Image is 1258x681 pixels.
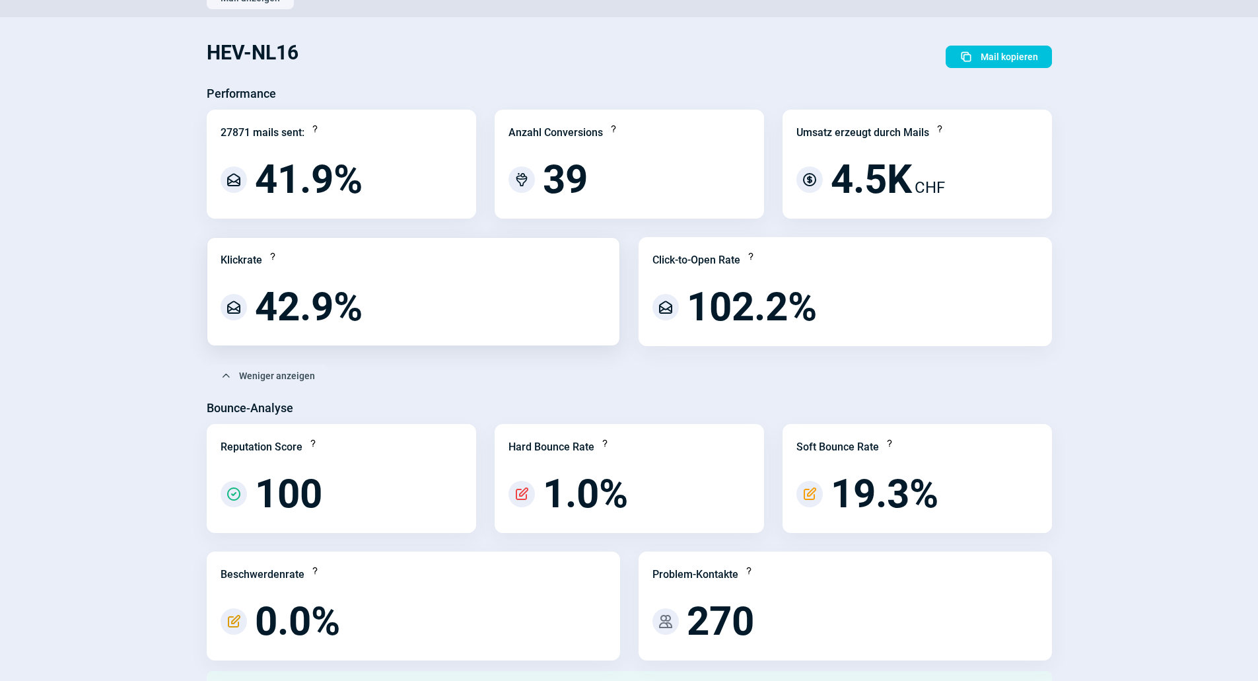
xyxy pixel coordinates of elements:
button: Mail kopieren [946,46,1052,68]
div: Reputation Score [221,439,302,455]
h1: HEV-NL16 [207,30,298,75]
div: Soft Bounce Rate [796,439,879,455]
span: 270 [687,602,754,641]
span: 19.3% [831,474,938,514]
span: CHF [915,176,945,199]
div: Klickrate [221,252,262,268]
span: 100 [255,474,322,514]
div: Hard Bounce Rate [508,439,594,455]
span: 42.9% [255,287,363,327]
div: Click-to-Open Rate [652,252,740,268]
span: Mail kopieren [981,46,1038,67]
span: Weniger anzeigen [239,365,315,386]
div: 27871 mails sent: [221,125,304,141]
button: Weniger anzeigen [207,365,329,387]
div: Umsatz erzeugt durch Mails [796,125,929,141]
span: 1.0% [543,474,628,514]
div: Anzahl Conversions [508,125,603,141]
span: 4.5K [831,160,912,199]
div: Problem-Kontakte [652,567,738,583]
span: 102.2% [687,287,817,327]
span: 41.9% [255,160,363,199]
span: 39 [543,160,588,199]
span: 0.0% [255,602,340,641]
div: Beschwerdenrate [221,567,304,583]
h3: Performance [207,83,276,104]
h3: Bounce-Analyse [207,398,293,419]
